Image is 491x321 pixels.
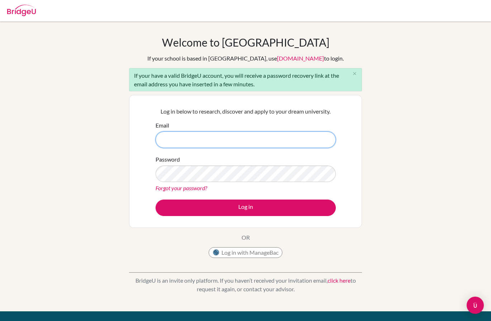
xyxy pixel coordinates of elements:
div: If your school is based in [GEOGRAPHIC_DATA], use to login. [147,54,344,63]
h1: Welcome to [GEOGRAPHIC_DATA] [162,36,329,49]
a: Forgot your password? [156,185,207,191]
i: close [352,71,357,76]
div: If your have a valid BridgeU account, you will receive a password recovery link at the email addr... [129,68,362,91]
label: Email [156,121,169,130]
a: click here [328,277,351,284]
button: Log in with ManageBac [209,247,282,258]
button: Close [347,68,362,79]
div: Open Intercom Messenger [467,297,484,314]
p: OR [242,233,250,242]
img: Bridge-U [7,5,36,16]
a: [DOMAIN_NAME] [277,55,324,62]
p: BridgeU is an invite only platform. If you haven’t received your invitation email, to request it ... [129,276,362,293]
p: Log in below to research, discover and apply to your dream university. [156,107,336,116]
label: Password [156,155,180,164]
button: Log in [156,200,336,216]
